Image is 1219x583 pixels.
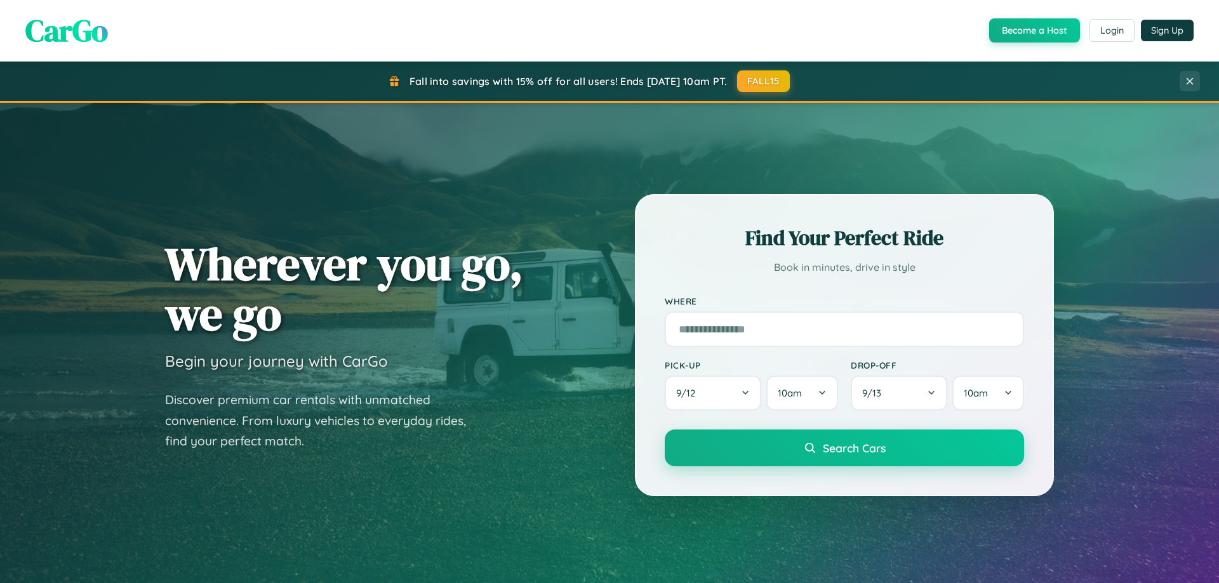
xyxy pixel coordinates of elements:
[823,441,886,455] span: Search Cars
[665,376,761,410] button: 9/12
[665,296,1024,306] label: Where
[989,18,1080,43] button: Become a Host
[952,376,1024,410] button: 10am
[165,351,388,370] h3: Begin your journey with CarGo
[25,10,108,51] span: CarGo
[665,258,1024,277] p: Book in minutes, drive in style
[665,224,1024,252] h2: Find Your Perfect Ride
[778,387,802,399] span: 10am
[737,70,790,92] button: FALL15
[766,376,838,410] button: 10am
[862,387,888,399] span: 9 / 13
[964,387,988,399] span: 10am
[851,376,947,410] button: 9/13
[676,387,702,399] span: 9 / 12
[665,360,838,370] label: Pick-up
[165,390,483,452] p: Discover premium car rentals with unmatched convenience. From luxury vehicles to everyday rides, ...
[1089,19,1135,42] button: Login
[165,239,523,339] h1: Wherever you go, we go
[665,429,1024,466] button: Search Cars
[851,360,1024,370] label: Drop-off
[410,75,728,88] span: Fall into savings with 15% off for all users! Ends [DATE] 10am PT.
[1141,20,1194,41] button: Sign Up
